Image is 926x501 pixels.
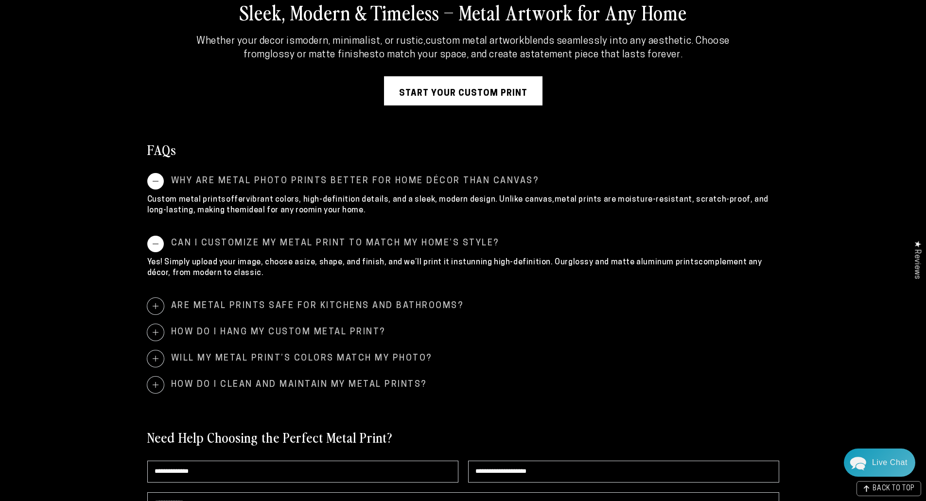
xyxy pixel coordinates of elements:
[246,196,495,204] strong: vibrant colors, high-definition details, and a sleek, modern design
[384,76,542,105] a: Start Your Custom Print
[147,350,779,367] summary: Will my metal print’s colors match my photo?
[265,50,375,60] strong: glossy or matte finishes
[14,45,192,53] div: We usually reply in a few minutes at this time of day.
[426,36,524,46] strong: custom metal artwork
[147,140,176,158] h2: FAQs
[147,173,779,190] summary: Why are metal photo prints better for home décor than canvas?
[908,233,926,287] div: Click to open Judge.me floating reviews tab
[568,259,699,266] strong: glossy and matte aluminum prints
[873,485,915,492] span: BACK TO TOP
[299,259,384,266] strong: size, shape, and finish
[70,15,96,40] img: Marie J
[147,324,779,341] summary: How do I hang my custom metal print?
[147,194,779,216] p: offer . Unlike canvas, , making them in your home.
[111,15,137,40] img: Helga
[844,449,915,477] div: Chat widget toggle
[147,298,779,314] summary: Are metal prints safe for kitchens and bathrooms?
[66,293,141,309] a: Send a Message
[194,35,732,62] p: Whether your decor is , blends seamlessly into any aesthetic. Choose from to match your space, an...
[147,236,779,252] summary: Can I customize my metal print to match my home’s style?
[247,207,315,214] strong: ideal for any room
[91,15,116,40] img: John
[147,377,779,393] summary: How do I clean and maintain my metal prints?
[104,277,131,284] span: Re:amaze
[147,196,226,204] strong: Custom metal prints
[458,259,551,266] strong: stunning high-definition
[525,50,680,60] strong: statement piece that lasts forever
[74,279,132,284] span: We run on
[147,428,392,446] h2: Need Help Choosing the Perfect Metal Print?
[147,257,779,279] p: Yes! Simply upload your image, choose a , and we’ll print it in . Our complement any décor, from ...
[295,36,423,46] strong: modern, minimalist, or rustic
[872,449,908,477] div: Contact Us Directly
